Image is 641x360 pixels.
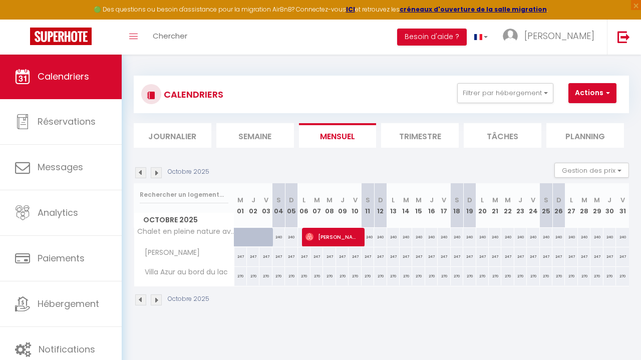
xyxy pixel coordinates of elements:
[570,195,573,205] abbr: L
[451,267,463,285] div: 270
[492,195,498,205] abbr: M
[430,195,434,205] abbr: J
[381,123,459,148] li: Trimestre
[285,183,297,228] th: 05
[590,183,603,228] th: 29
[620,195,625,205] abbr: V
[285,228,297,246] div: 240
[38,161,83,173] span: Messages
[412,247,425,266] div: 247
[387,247,400,266] div: 247
[540,183,552,228] th: 25
[481,195,484,205] abbr: L
[349,267,361,285] div: 270
[544,195,548,205] abbr: S
[362,267,374,285] div: 270
[489,228,501,246] div: 240
[366,195,370,205] abbr: S
[552,247,565,266] div: 247
[298,267,310,285] div: 270
[503,29,518,44] img: ...
[298,183,310,228] th: 06
[540,228,552,246] div: 240
[323,247,336,266] div: 247
[416,195,422,205] abbr: M
[362,247,374,266] div: 247
[565,228,577,246] div: 240
[387,228,400,246] div: 240
[140,186,228,204] input: Rechercher un logement...
[565,267,577,285] div: 270
[153,31,187,41] span: Chercher
[546,123,624,148] li: Planning
[578,183,590,228] th: 28
[264,195,268,205] abbr: V
[392,195,395,205] abbr: L
[552,183,565,228] th: 26
[259,247,272,266] div: 247
[527,267,539,285] div: 270
[565,183,577,228] th: 27
[527,228,539,246] div: 240
[565,247,577,266] div: 247
[540,267,552,285] div: 270
[607,195,611,205] abbr: J
[412,267,425,285] div: 270
[168,167,209,177] p: Octobre 2025
[467,195,472,205] abbr: D
[374,247,387,266] div: 247
[476,228,489,246] div: 240
[374,228,387,246] div: 240
[451,228,463,246] div: 240
[397,29,467,46] button: Besoin d'aide ?
[38,206,78,219] span: Analytics
[603,267,616,285] div: 270
[234,247,247,266] div: 247
[336,183,349,228] th: 09
[38,115,96,128] span: Réservations
[412,183,425,228] th: 15
[425,228,438,246] div: 240
[594,195,600,205] abbr: M
[310,267,323,285] div: 270
[501,267,514,285] div: 270
[247,247,259,266] div: 247
[501,228,514,246] div: 240
[425,183,438,228] th: 16
[374,183,387,228] th: 12
[590,267,603,285] div: 270
[259,183,272,228] th: 03
[323,183,336,228] th: 08
[216,123,294,148] li: Semaine
[8,4,38,34] button: Ouvrir le widget de chat LiveChat
[353,195,358,205] abbr: V
[616,228,629,246] div: 240
[552,267,565,285] div: 270
[39,343,95,355] span: Notifications
[495,20,607,55] a: ... [PERSON_NAME]
[617,31,630,43] img: logout
[590,247,603,266] div: 247
[310,247,323,266] div: 247
[455,195,459,205] abbr: S
[489,183,501,228] th: 21
[314,195,320,205] abbr: M
[581,195,587,205] abbr: M
[501,183,514,228] th: 22
[327,195,333,205] abbr: M
[463,247,476,266] div: 247
[38,297,99,310] span: Hébergement
[285,267,297,285] div: 270
[400,228,412,246] div: 240
[463,267,476,285] div: 270
[346,5,355,14] a: ICI
[489,247,501,266] div: 247
[463,228,476,246] div: 240
[341,195,345,205] abbr: J
[247,183,259,228] th: 02
[247,267,259,285] div: 270
[489,267,501,285] div: 270
[552,228,565,246] div: 240
[251,195,255,205] abbr: J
